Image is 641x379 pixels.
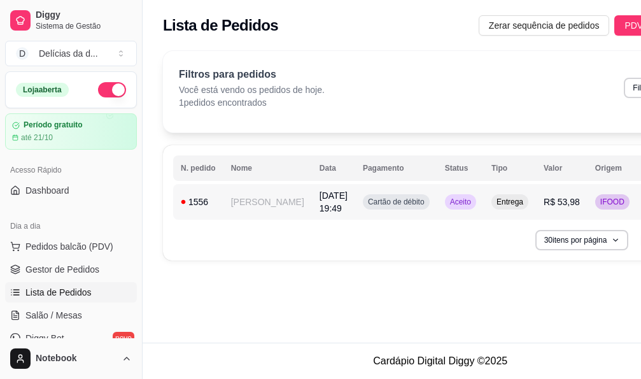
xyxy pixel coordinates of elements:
th: Tipo [484,155,536,181]
div: Loja aberta [16,83,69,97]
div: Acesso Rápido [5,160,137,180]
a: Período gratuitoaté 21/10 [5,113,137,150]
span: Gestor de Pedidos [25,263,99,276]
span: Diggy [36,10,132,21]
a: Diggy Botnovo [5,328,137,348]
a: Gestor de Pedidos [5,259,137,280]
span: Pedidos balcão (PDV) [25,240,113,253]
a: DiggySistema de Gestão [5,5,137,36]
span: Cartão de débito [365,197,427,207]
th: Pagamento [355,155,437,181]
p: 1 pedidos encontrados [179,96,325,109]
th: Data [312,155,355,181]
th: N. pedido [173,155,223,181]
a: Salão / Mesas [5,305,137,325]
a: Lista de Pedidos [5,282,137,303]
button: Notebook [5,343,137,374]
div: Delícias da d ... [39,47,98,60]
span: D [16,47,29,60]
th: Origem [588,155,637,181]
article: Período gratuito [24,120,83,130]
button: Pedidos balcão (PDV) [5,236,137,257]
span: Entrega [494,197,526,207]
button: Alterar Status [98,82,126,97]
div: Dia a dia [5,216,137,236]
span: Aceito [447,197,474,207]
span: Salão / Mesas [25,309,82,322]
button: 30itens por página [535,230,629,250]
button: Zerar sequência de pedidos [479,15,610,36]
td: [PERSON_NAME] [223,184,312,220]
th: Nome [223,155,312,181]
p: Filtros para pedidos [179,67,325,82]
span: Dashboard [25,184,69,197]
h2: Lista de Pedidos [163,15,278,36]
span: [DATE] 19:49 [320,190,348,213]
span: Notebook [36,353,116,364]
th: Status [437,155,484,181]
span: Zerar sequência de pedidos [489,18,600,32]
span: R$ 53,98 [544,197,580,207]
article: até 21/10 [21,132,53,143]
p: Você está vendo os pedidos de hoje. [179,83,325,96]
th: Valor [536,155,588,181]
a: Dashboard [5,180,137,201]
span: Sistema de Gestão [36,21,132,31]
div: 1556 [181,196,216,208]
span: IFOOD [598,197,627,207]
span: Lista de Pedidos [25,286,92,299]
span: Diggy Bot [25,332,64,345]
button: Select a team [5,41,137,66]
